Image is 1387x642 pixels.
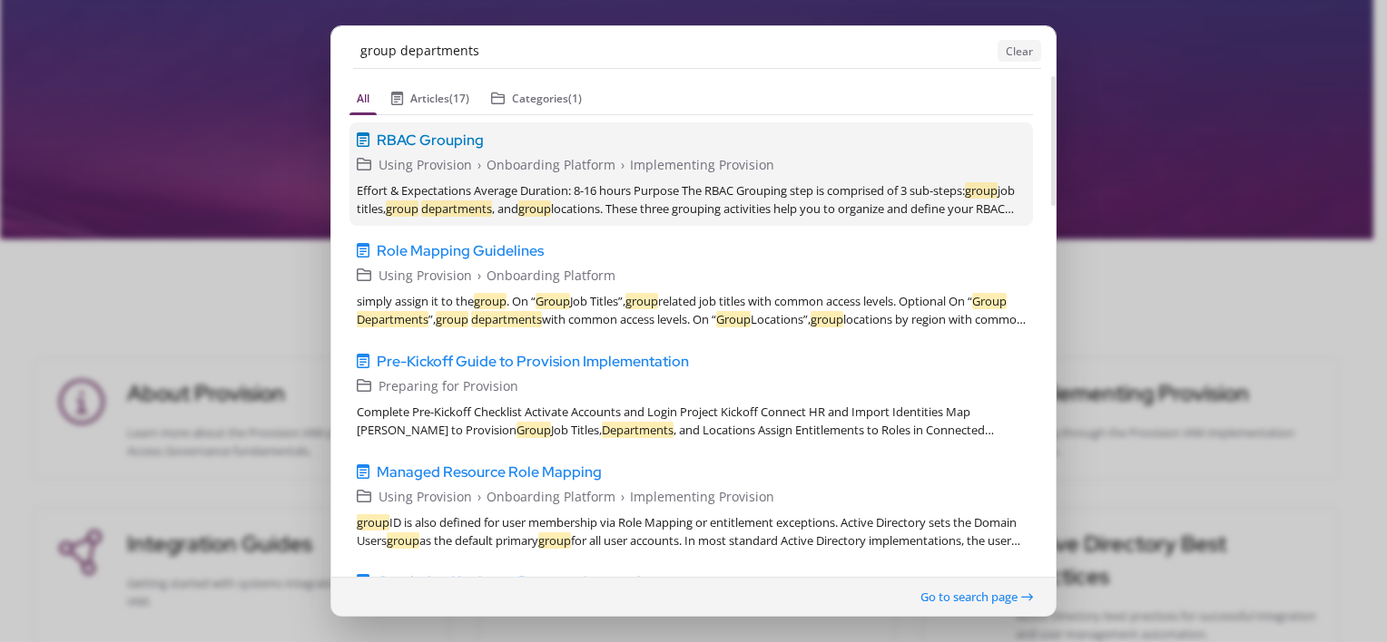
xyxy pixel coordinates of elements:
span: Using Provision [379,154,472,174]
input: Enter Keywords [353,34,990,68]
em: group [386,200,418,217]
em: group [625,293,658,309]
div: Effort & Expectations Average Duration: 8-16 hours Purpose The RBAC Grouping step is comprised of... [357,181,1026,218]
span: Implementing Provision [630,154,774,174]
span: Preparing for Provision [379,375,518,395]
div: ID is also defined for user membership via Role Mapping or entitlement exceptions. Active Directo... [357,513,1026,550]
em: departments [471,311,542,327]
span: › [621,154,625,174]
em: Group [516,422,551,438]
span: › [621,486,625,506]
div: Complete Pre-Kickoff Checklist Activate Accounts and Login Project Kickoff Connect HR and Import ... [357,403,1026,439]
em: group [474,293,507,309]
span: Pre-Kickoff Guide to Provision Implementation [377,350,689,372]
em: group [518,200,551,217]
span: Role Mapping Guidelines [377,239,544,261]
span: (17) [449,91,469,106]
em: group [538,532,571,549]
div: simply assign it to the . On “ Job Titles”, related job titles with common access levels. Optiona... [357,292,1026,328]
span: Implementing Provision [630,486,774,506]
button: All [349,83,377,115]
em: Group [536,293,570,309]
button: Clear [998,40,1041,62]
a: Managed Resource Role MappingUsing Provision›Onboarding Platform›Implementing ProvisiongroupID is... [349,453,1033,557]
span: Onboarding Platform [487,486,615,506]
em: group [357,514,389,530]
em: group [965,182,998,199]
em: group [436,311,468,327]
span: › [477,265,481,285]
span: › [477,486,481,506]
span: Onboarding Platform [487,154,615,174]
span: Corelation KeyStone Resource Integration [377,571,658,593]
em: Group [716,311,751,327]
button: Articles [384,83,477,115]
span: RBAC Grouping [377,129,484,151]
em: Group [972,293,1007,309]
a: RBAC GroupingUsing Provision›Onboarding Platform›Implementing ProvisionEffort & Expectations Aver... [349,122,1033,225]
em: Departments [357,311,428,327]
em: group [811,311,843,327]
span: › [477,154,481,174]
span: (1) [568,91,582,106]
em: Departments [602,422,674,438]
span: Using Provision [379,486,472,506]
a: Role Mapping GuidelinesUsing Provision›Onboarding Platformsimply assign it to thegroup. On “Group... [349,232,1033,336]
button: Go to search page [920,587,1034,607]
span: Onboarding Platform [487,265,615,285]
em: departments [421,200,492,217]
span: Managed Resource Role Mapping [377,461,602,482]
span: Using Provision [379,265,472,285]
a: Pre-Kickoff Guide to Provision ImplementationPreparing for ProvisionComplete Pre-Kickoff Checklis... [349,343,1033,446]
button: Categories [484,83,589,115]
em: group [387,532,419,549]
